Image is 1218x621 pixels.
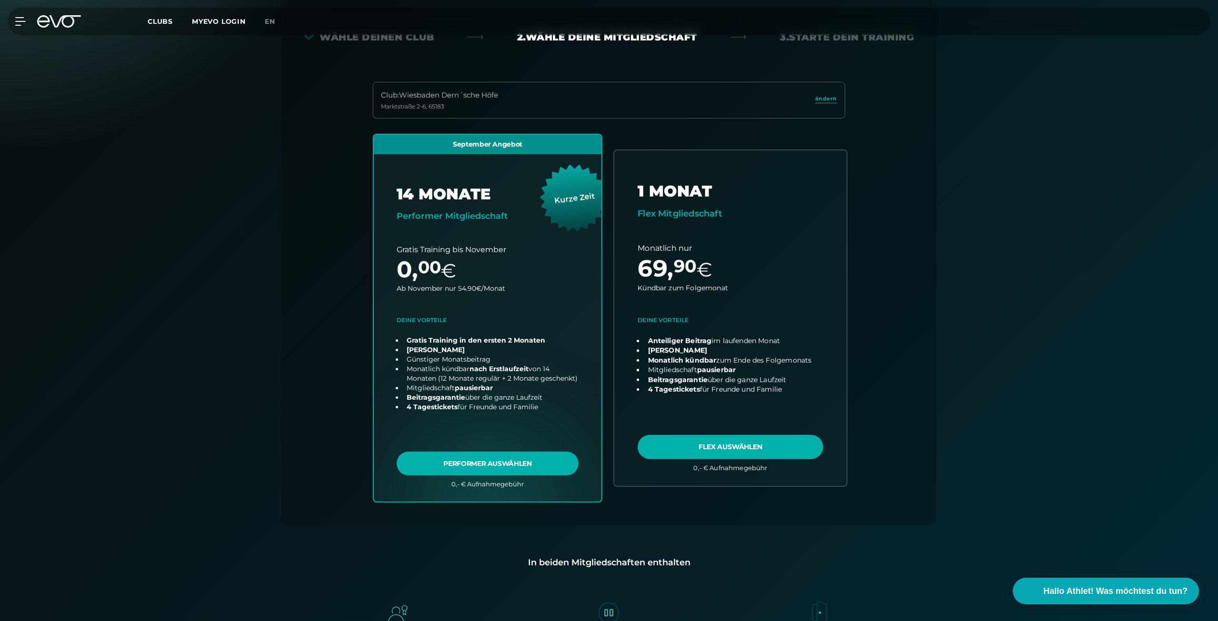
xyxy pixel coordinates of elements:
[815,95,837,103] span: ändern
[192,17,246,26] a: MYEVO LOGIN
[148,17,173,26] span: Clubs
[297,556,921,569] div: In beiden Mitgliedschaften enthalten
[265,17,275,26] span: en
[148,17,192,26] a: Clubs
[1043,585,1188,598] span: Hallo Athlet! Was möchtest du tun?
[1013,578,1199,604] button: Hallo Athlet! Was möchtest du tun?
[381,103,498,110] div: Marktstraße 2-6 , 65183
[374,135,601,502] a: choose plan
[265,16,287,27] a: en
[815,95,837,106] a: ändern
[381,90,498,101] div: Club : Wiesbaden Dern´sche Höfe
[614,150,847,485] a: choose plan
